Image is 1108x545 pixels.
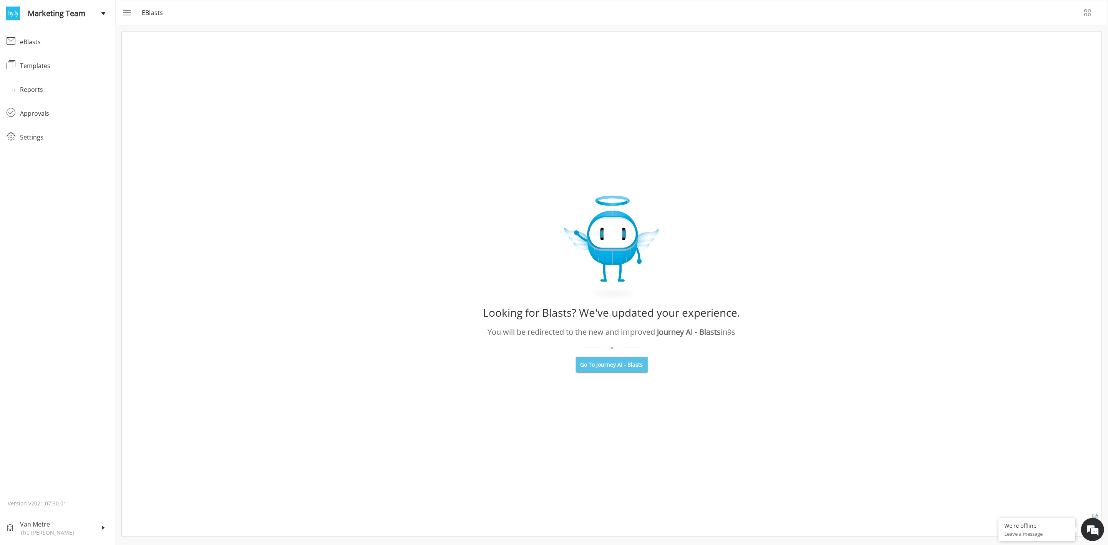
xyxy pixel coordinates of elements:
p: Version v2021.07.30.01 [8,500,107,507]
div: or [582,344,642,351]
div: You will be redirected to the new and improved in 9 s [488,326,736,338]
p: eBlasts [142,8,168,17]
button: Go To Journey AI - Blasts [576,357,648,372]
span: Journey AI - Blasts [657,327,721,337]
div: Looking for Blasts? We've updated your experience. [483,303,740,322]
div: Templates [20,61,109,70]
div: Settings [20,133,109,142]
p: Leave a message [1004,530,1070,537]
span: Marketing Team [28,8,101,19]
div: Reports [20,85,109,94]
img: expiry_Image [564,196,659,301]
img: logo [6,7,20,20]
button: menu [117,3,136,22]
div: Approvals [20,109,109,118]
div: eBlasts [20,37,109,47]
div: We're offline [1004,522,1070,529]
span: Go To Journey AI - Blasts [581,361,643,369]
